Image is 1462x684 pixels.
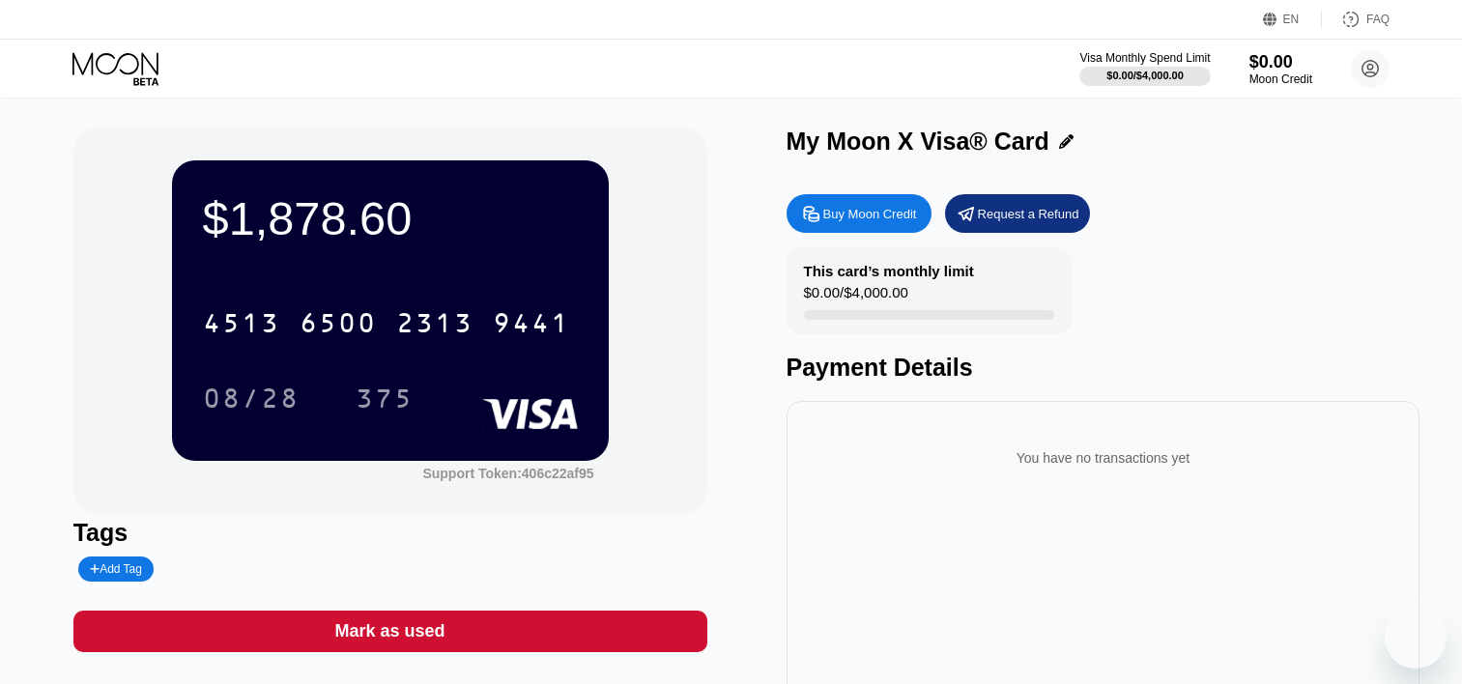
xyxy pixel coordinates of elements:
div: Visa Monthly Spend Limit$0.00/$4,000.00 [1079,51,1210,86]
div: Mark as used [335,620,445,642]
div: Payment Details [787,354,1420,382]
div: 4513 [203,310,280,341]
div: Support Token: 406c22af95 [422,466,593,481]
div: Mark as used [73,611,707,652]
div: 08/28 [203,385,300,416]
div: 9441 [493,310,570,341]
div: EN [1283,13,1300,26]
div: $0.00Moon Credit [1249,52,1312,86]
div: My Moon X Visa® Card [787,128,1049,156]
div: $0.00 [1249,52,1312,72]
div: EN [1263,10,1322,29]
div: Buy Moon Credit [787,194,932,233]
div: Visa Monthly Spend Limit [1079,51,1210,65]
iframe: Button to launch messaging window [1385,607,1447,669]
div: This card’s monthly limit [804,263,974,279]
div: Tags [73,519,707,547]
div: FAQ [1366,13,1390,26]
div: Support Token:406c22af95 [422,466,593,481]
div: Moon Credit [1249,72,1312,86]
div: 375 [356,385,414,416]
div: $0.00 / $4,000.00 [804,284,908,310]
div: Add Tag [78,556,154,582]
div: Buy Moon Credit [823,206,917,222]
div: Request a Refund [978,206,1079,222]
div: 6500 [300,310,377,341]
div: 4513650023139441 [191,299,582,347]
div: Add Tag [90,562,142,576]
div: You have no transactions yet [802,431,1405,485]
div: 2313 [396,310,473,341]
div: 08/28 [188,374,314,422]
div: $0.00 / $4,000.00 [1106,70,1184,81]
div: $1,878.60 [203,191,578,245]
div: 375 [341,374,428,422]
div: FAQ [1322,10,1390,29]
div: Request a Refund [945,194,1090,233]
